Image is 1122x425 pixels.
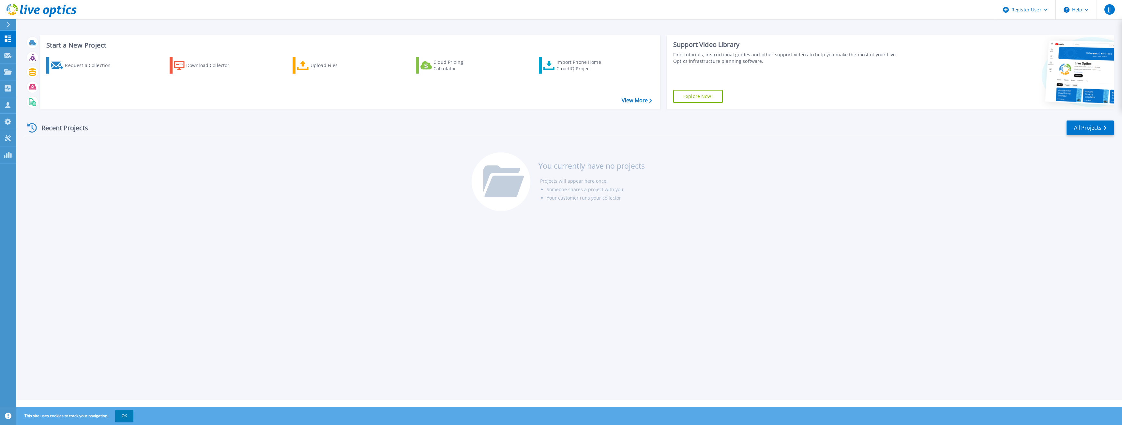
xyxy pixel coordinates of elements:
[433,59,486,72] div: Cloud Pricing Calculator
[673,90,723,103] a: Explore Now!
[186,59,238,72] div: Download Collector
[547,194,645,202] li: Your customer runs your collector
[556,59,607,72] div: Import Phone Home CloudIQ Project
[622,97,652,104] a: View More
[18,410,133,422] span: This site uses cookies to track your navigation.
[1067,120,1114,135] a: All Projects
[65,59,117,72] div: Request a Collection
[538,162,645,169] h3: You currently have no projects
[46,42,652,49] h3: Start a New Project
[170,57,242,74] a: Download Collector
[1108,7,1111,12] span: JJ
[547,185,645,194] li: Someone shares a project with you
[46,57,119,74] a: Request a Collection
[673,51,907,64] div: Find tutorials, instructional guides and other support videos to help you make the most of your L...
[416,57,489,74] a: Cloud Pricing Calculator
[25,120,97,136] div: Recent Projects
[673,40,907,49] div: Support Video Library
[311,59,363,72] div: Upload Files
[293,57,365,74] a: Upload Files
[115,410,133,422] button: OK
[540,177,645,185] li: Projects will appear here once:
